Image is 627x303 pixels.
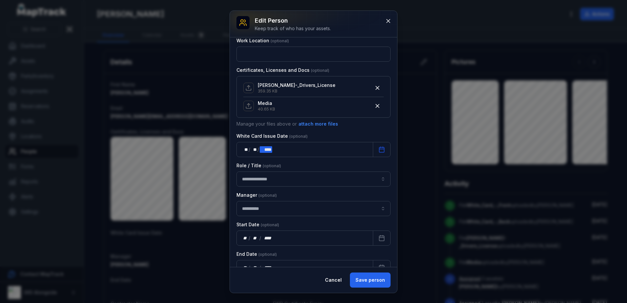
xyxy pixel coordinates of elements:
div: month, [251,264,260,271]
div: / [259,264,262,271]
div: Keep track of who has your assets. [255,25,331,32]
p: Media [258,100,275,107]
div: year, [262,235,274,241]
label: Certificates, Licenses and Docs [236,67,329,73]
p: 359.35 KB [258,89,335,94]
p: 40.65 KB [258,107,275,112]
h3: Edit person [255,16,331,25]
div: day, [242,235,249,241]
div: / [259,235,262,241]
div: / [249,146,251,153]
input: person-edit:cf[889a4ec6-9eed-4651-aa6b-1fda11aa5874]-label [236,201,391,216]
div: / [249,235,251,241]
div: month, [251,146,257,153]
input: person-edit:cf[bb3fe1d0-9256-4e7c-aea2-7673b9633701]-label [236,172,391,187]
label: White Card Issue Date [236,133,308,139]
button: attach more files [298,120,338,128]
label: Work Location [236,37,289,44]
label: End Date [236,251,277,257]
p: [PERSON_NAME]-_Drivers_License [258,82,335,89]
label: Role / Title [236,162,281,169]
button: Calendar [373,231,391,246]
div: day, [242,264,249,271]
div: month, [251,235,260,241]
label: Start Date [236,221,279,228]
button: Calendar [373,142,391,157]
div: year, [262,264,274,271]
div: / [249,264,251,271]
div: year, [260,146,272,153]
button: Save person [350,273,391,288]
button: Calendar [373,260,391,275]
p: Manage your files above or [236,120,391,128]
label: Manager [236,192,277,198]
button: Cancel [319,273,347,288]
div: / [257,146,260,153]
div: day, [242,146,249,153]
